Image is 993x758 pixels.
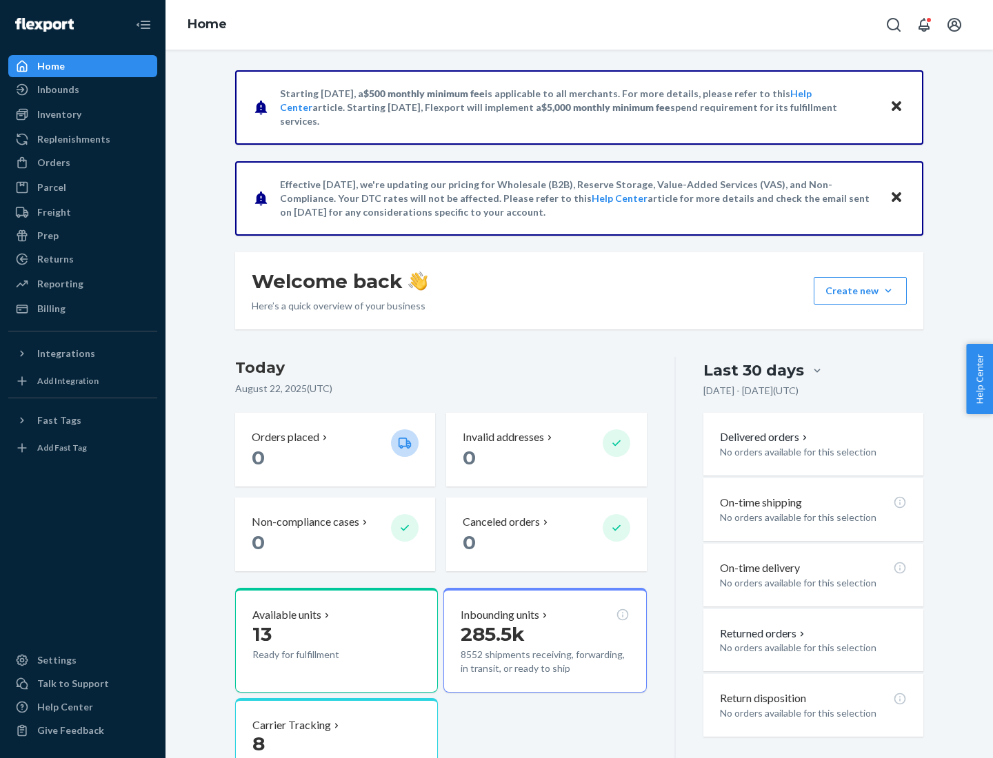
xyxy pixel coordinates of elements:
[280,87,876,128] p: Starting [DATE], a is applicable to all merchants. For more details, please refer to this article...
[37,107,81,121] div: Inventory
[720,576,907,590] p: No orders available for this selection
[252,446,265,469] span: 0
[720,429,810,445] button: Delivered orders
[463,531,476,554] span: 0
[814,277,907,305] button: Create new
[966,344,993,414] button: Help Center
[8,719,157,741] button: Give Feedback
[446,498,646,571] button: Canceled orders 0
[252,531,265,554] span: 0
[37,347,95,360] div: Integrations
[720,560,800,576] p: On-time delivery
[252,732,265,755] span: 8
[252,622,272,646] span: 13
[252,269,428,294] h1: Welcome back
[443,588,646,693] button: Inbounding units285.5k8552 shipments receiving, forwarding, in transit, or ready to ship
[37,413,81,427] div: Fast Tags
[235,588,438,693] button: Available units13Ready for fulfillment
[8,176,157,198] a: Parcel
[37,83,79,96] div: Inbounds
[720,626,808,642] button: Returned orders
[8,437,157,459] a: Add Fast Tag
[887,97,905,117] button: Close
[37,677,109,690] div: Talk to Support
[8,55,157,77] a: Home
[720,706,907,720] p: No orders available for this selection
[703,384,799,398] p: [DATE] - [DATE] ( UTC )
[463,429,544,445] p: Invalid addresses
[252,514,359,530] p: Non-compliance cases
[15,18,74,32] img: Flexport logo
[910,11,938,39] button: Open notifications
[592,192,648,204] a: Help Center
[461,607,539,623] p: Inbounding units
[720,445,907,459] p: No orders available for this selection
[37,132,110,146] div: Replenishments
[720,641,907,655] p: No orders available for this selection
[880,11,907,39] button: Open Search Box
[720,511,907,524] p: No orders available for this selection
[8,370,157,392] a: Add Integration
[37,252,74,266] div: Returns
[252,717,331,733] p: Carrier Tracking
[463,514,540,530] p: Canceled orders
[235,382,647,396] p: August 22, 2025 ( UTC )
[235,498,435,571] button: Non-compliance cases 0
[177,5,238,45] ol: breadcrumbs
[461,622,525,646] span: 285.5k
[37,229,59,243] div: Prep
[8,409,157,431] button: Fast Tags
[130,11,157,39] button: Close Navigation
[280,178,876,219] p: Effective [DATE], we're updating our pricing for Wholesale (B2B), Reserve Storage, Value-Added Se...
[252,299,428,313] p: Here’s a quick overview of your business
[8,152,157,174] a: Orders
[8,696,157,718] a: Help Center
[37,700,93,714] div: Help Center
[8,342,157,365] button: Integrations
[8,673,157,695] a: Talk to Support
[408,272,428,291] img: hand-wave emoji
[37,375,99,387] div: Add Integration
[363,88,485,99] span: $500 monthly minimum fee
[8,649,157,671] a: Settings
[8,128,157,150] a: Replenishments
[252,648,380,662] p: Ready for fulfillment
[461,648,629,675] p: 8552 shipments receiving, forwarding, in transit, or ready to ship
[446,413,646,486] button: Invalid addresses 0
[8,103,157,125] a: Inventory
[235,413,435,486] button: Orders placed 0
[37,59,65,73] div: Home
[887,188,905,208] button: Close
[37,156,70,170] div: Orders
[720,690,806,706] p: Return disposition
[8,298,157,320] a: Billing
[8,201,157,223] a: Freight
[37,442,87,453] div: Add Fast Tag
[188,17,227,32] a: Home
[37,653,77,667] div: Settings
[541,101,670,113] span: $5,000 monthly minimum fee
[8,225,157,247] a: Prep
[720,495,802,511] p: On-time shipping
[37,277,83,291] div: Reporting
[252,429,319,445] p: Orders placed
[463,446,476,469] span: 0
[37,181,66,194] div: Parcel
[252,607,321,623] p: Available units
[8,273,157,295] a: Reporting
[8,248,157,270] a: Returns
[37,302,66,316] div: Billing
[8,79,157,101] a: Inbounds
[37,205,71,219] div: Freight
[703,360,804,381] div: Last 30 days
[941,11,968,39] button: Open account menu
[235,357,647,379] h3: Today
[37,724,104,737] div: Give Feedback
